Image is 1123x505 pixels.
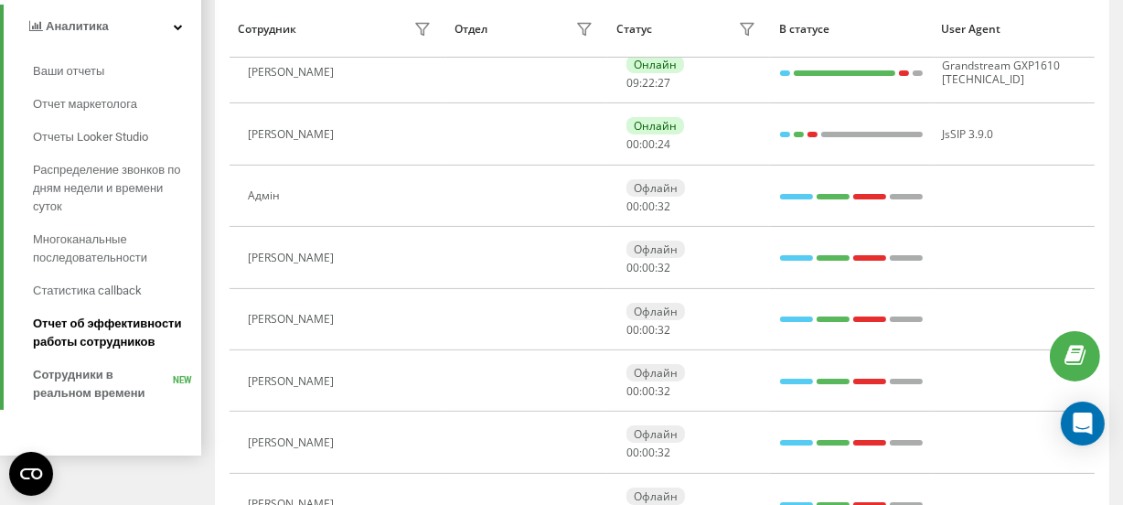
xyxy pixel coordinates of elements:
[248,313,338,326] div: [PERSON_NAME]
[779,23,925,36] div: В статусе
[46,19,109,33] span: Аналитика
[33,223,201,274] a: Многоканальные последовательности
[658,199,670,214] span: 32
[33,366,173,403] span: Сотрудники в реальном времени
[626,241,685,258] div: Офлайн
[642,322,655,338] span: 00
[626,425,685,443] div: Офлайн
[33,62,104,81] span: Ваши отчеты
[626,56,684,73] div: Онлайн
[626,77,670,90] div: : :
[642,383,655,399] span: 00
[248,128,338,141] div: [PERSON_NAME]
[1061,402,1105,446] div: Open Intercom Messenger
[33,315,192,351] span: Отчет об эффективности работы сотрудников
[9,452,53,496] button: Open CMP widget
[33,88,201,121] a: Отчет маркетолога
[248,375,338,388] div: [PERSON_NAME]
[33,307,201,359] a: Отчет об эффективности работы сотрудников
[642,260,655,275] span: 00
[626,179,685,197] div: Офлайн
[626,324,670,337] div: : :
[626,364,685,381] div: Офлайн
[658,445,670,460] span: 32
[658,136,670,152] span: 24
[626,138,670,151] div: : :
[642,75,655,91] span: 22
[33,121,201,154] a: Отчеты Looker Studio
[658,260,670,275] span: 32
[248,189,284,202] div: Адмін
[248,436,338,449] div: [PERSON_NAME]
[33,55,201,88] a: Ваши отчеты
[626,303,685,320] div: Офлайн
[33,231,192,267] span: Многоканальные последовательности
[33,154,201,223] a: Распределение звонков по дням недели и времени суток
[626,322,639,338] span: 00
[238,23,296,36] div: Сотрудник
[248,252,338,264] div: [PERSON_NAME]
[626,136,639,152] span: 00
[642,136,655,152] span: 00
[33,359,201,410] a: Сотрудники в реальном времениNEW
[4,5,201,48] a: Аналитика
[248,66,338,79] div: [PERSON_NAME]
[943,58,1061,86] span: Grandstream GXP1610 [TECHNICAL_ID]
[626,262,670,274] div: : :
[33,274,201,307] a: Статистика callback
[626,445,639,460] span: 00
[626,385,670,398] div: : :
[626,117,684,134] div: Онлайн
[616,23,652,36] div: Статус
[626,488,685,505] div: Офлайн
[455,23,487,36] div: Отдел
[626,199,639,214] span: 00
[941,23,1086,36] div: User Agent
[642,445,655,460] span: 00
[33,95,137,113] span: Отчет маркетолога
[626,260,639,275] span: 00
[33,128,148,146] span: Отчеты Looker Studio
[626,383,639,399] span: 00
[626,75,639,91] span: 09
[33,161,192,216] span: Распределение звонков по дням недели и времени суток
[33,282,142,300] span: Статистика callback
[642,199,655,214] span: 00
[658,322,670,338] span: 32
[658,383,670,399] span: 32
[626,446,670,459] div: : :
[626,200,670,213] div: : :
[943,126,994,142] span: JsSIP 3.9.0
[658,75,670,91] span: 27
